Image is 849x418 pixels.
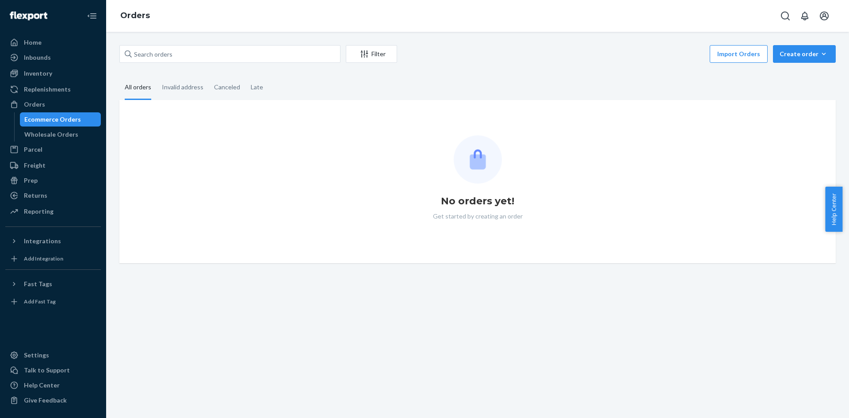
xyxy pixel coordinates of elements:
[346,50,397,58] div: Filter
[24,115,81,124] div: Ecommerce Orders
[24,396,67,405] div: Give Feedback
[24,85,71,94] div: Replenishments
[24,280,52,288] div: Fast Tags
[214,76,240,99] div: Canceled
[10,12,47,20] img: Flexport logo
[20,127,101,142] a: Wholesale Orders
[5,393,101,407] button: Give Feedback
[5,295,101,309] a: Add Fast Tag
[24,207,54,216] div: Reporting
[24,145,42,154] div: Parcel
[5,348,101,362] a: Settings
[5,204,101,219] a: Reporting
[441,194,514,208] h1: No orders yet!
[5,97,101,111] a: Orders
[24,191,47,200] div: Returns
[5,50,101,65] a: Inbounds
[24,366,70,375] div: Talk to Support
[83,7,101,25] button: Close Navigation
[776,7,794,25] button: Open Search Box
[24,53,51,62] div: Inbounds
[251,76,263,99] div: Late
[825,187,842,232] button: Help Center
[24,69,52,78] div: Inventory
[5,252,101,266] a: Add Integration
[24,38,42,47] div: Home
[780,50,829,58] div: Create order
[119,45,340,63] input: Search orders
[24,130,78,139] div: Wholesale Orders
[5,142,101,157] a: Parcel
[773,45,836,63] button: Create order
[24,237,61,245] div: Integrations
[20,112,101,127] a: Ecommerce Orders
[815,7,833,25] button: Open account menu
[5,173,101,188] a: Prep
[162,76,203,99] div: Invalid address
[796,7,814,25] button: Open notifications
[5,35,101,50] a: Home
[5,188,101,203] a: Returns
[24,161,46,170] div: Freight
[24,255,63,262] div: Add Integration
[113,3,157,29] ol: breadcrumbs
[24,176,38,185] div: Prep
[5,277,101,291] button: Fast Tags
[125,76,151,100] div: All orders
[24,100,45,109] div: Orders
[120,11,150,20] a: Orders
[5,378,101,392] a: Help Center
[24,298,56,305] div: Add Fast Tag
[454,135,502,184] img: Empty list
[433,212,523,221] p: Get started by creating an order
[710,45,768,63] button: Import Orders
[5,66,101,81] a: Inventory
[5,82,101,96] a: Replenishments
[5,158,101,173] a: Freight
[24,381,60,390] div: Help Center
[24,351,49,360] div: Settings
[5,363,101,377] button: Talk to Support
[5,234,101,248] button: Integrations
[346,45,397,63] button: Filter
